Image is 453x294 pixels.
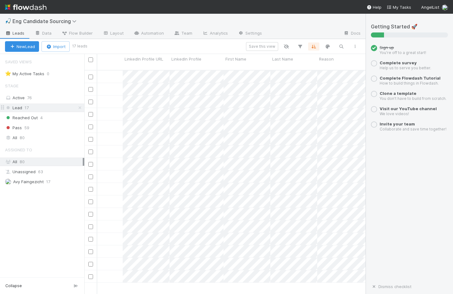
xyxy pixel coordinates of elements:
a: Automation [129,29,169,39]
span: 4 [40,114,43,122]
div: Help [367,4,382,10]
span: Sign up [380,45,394,50]
span: 59 [24,124,29,132]
div: My Active Tasks [5,70,44,78]
span: Eng Candidate Sourcing [12,18,80,24]
a: Layout [98,29,129,39]
button: Import [42,41,70,52]
input: Toggle Row Selected [88,262,93,267]
a: Dismiss checklist [371,284,411,289]
span: Avy Faingezicht [13,179,44,184]
img: avatar_dec201f5-09d3-4f0f-9f01-739a0adc16c6.png [5,179,11,185]
small: How to build things in Flowdash. [380,81,439,86]
span: 80 [20,134,25,142]
input: Toggle Row Selected [88,249,93,254]
input: Toggle Row Selected [88,100,93,104]
input: Toggle Row Selected [88,75,93,79]
div: All [5,134,83,142]
a: Flow Builder [57,29,98,39]
span: Leads [5,30,25,36]
input: Toggle Row Selected [88,112,93,117]
span: Pass [5,124,22,132]
span: ⭐ [5,71,11,76]
input: Toggle Row Selected [88,149,93,154]
a: Settings [233,29,267,39]
h5: Getting Started 🚀 [371,24,448,30]
input: Toggle Row Selected [88,274,93,279]
a: Docs [338,29,366,39]
div: All [5,158,83,166]
span: Flow Builder [62,30,93,36]
a: Analytics [197,29,233,39]
small: Help us to serve you better. [380,66,431,70]
span: My Tasks [387,5,411,10]
span: Saved Views [5,56,32,68]
span: Lead [5,104,22,112]
a: Complete survey [380,60,417,65]
small: You don’t have to build from scratch. [380,96,446,101]
a: Visit our YouTube channel [380,106,437,111]
input: Toggle Row Selected [88,137,93,142]
input: Toggle Row Selected [88,212,93,217]
small: Collaborate and save time together! [380,127,446,131]
button: NewLead [5,41,39,52]
span: Last Name [272,56,293,62]
span: LinkedIn Profile [171,56,201,62]
span: 76 [27,95,32,100]
button: Save this view [246,42,278,51]
small: We love videos! [380,111,409,116]
input: Toggle Row Selected [88,87,93,92]
span: 0 [47,70,56,78]
input: Toggle Row Selected [88,187,93,192]
small: You’re off to a great start! [380,50,426,55]
a: Data [30,29,57,39]
a: Team [169,29,197,39]
div: Unassigned [5,168,83,176]
small: 17 leads [72,43,87,49]
a: Clone a template [380,91,416,96]
div: Active [5,94,83,102]
span: First Name [225,56,246,62]
img: logo-inverted-e16ddd16eac7371096b0.svg [5,2,47,12]
input: Toggle Row Selected [88,224,93,229]
input: Toggle Row Selected [88,174,93,179]
span: Reason [319,56,334,62]
input: Toggle Row Selected [88,162,93,167]
span: LinkedIn Profile URL [125,56,163,62]
input: Toggle Row Selected [88,125,93,129]
span: 🎣 [5,18,11,24]
span: Assigned To [5,144,32,156]
input: Toggle All Rows Selected [88,57,93,62]
span: 17 [25,104,29,112]
a: My Tasks [387,4,411,10]
span: Reached Out [5,114,38,122]
a: Invite your team [380,121,415,126]
a: Complete Flowdash Tutorial [380,76,441,81]
span: AngelList [421,5,439,10]
input: Toggle Row Selected [88,237,93,242]
input: Toggle Row Selected [88,199,93,204]
span: 17 [46,178,50,186]
img: avatar_6a333015-2313-4ddf-8808-c144142c2320.png [442,4,448,11]
span: Stage [5,80,18,92]
span: 63 [38,168,43,176]
span: Collapse [5,283,22,289]
span: 80 [20,159,25,164]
